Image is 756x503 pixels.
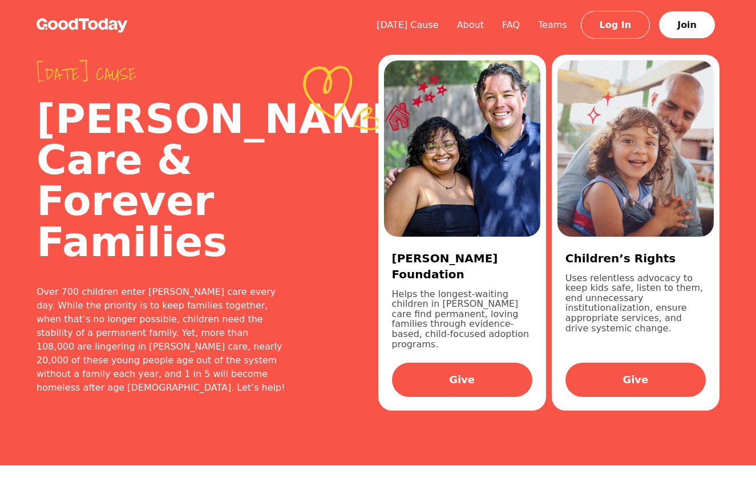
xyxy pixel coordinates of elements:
[529,19,576,30] a: Teams
[581,11,650,39] a: Log In
[384,60,540,237] img: 45086c3f-06ce-44ea-bba3-35fbd1661f73.jpg
[37,285,287,395] div: Over 700 children enter [PERSON_NAME] care every day. While the priority is to keep families toge...
[659,11,715,38] a: Join
[448,19,493,30] a: About
[557,60,714,237] img: 4376d40e-50f2-41df-bd8c-8dbffb569642.jpg
[565,273,706,350] p: Uses relentless advocacy to keep kids safe, listen to them, end unnecessary institutionalization,...
[565,250,706,266] h3: Children’s Rights
[392,250,532,282] h3: [PERSON_NAME] Foundation
[493,19,529,30] a: FAQ
[565,363,706,397] a: Give
[392,363,532,397] a: Give
[37,64,287,84] span: [DATE] cause
[367,19,448,30] a: [DATE] Cause
[392,289,532,350] p: Helps the longest-waiting children in [PERSON_NAME] care find permanent, loving families through ...
[37,98,287,262] h2: [PERSON_NAME] Care & Forever Families
[37,18,128,33] img: GoodToday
